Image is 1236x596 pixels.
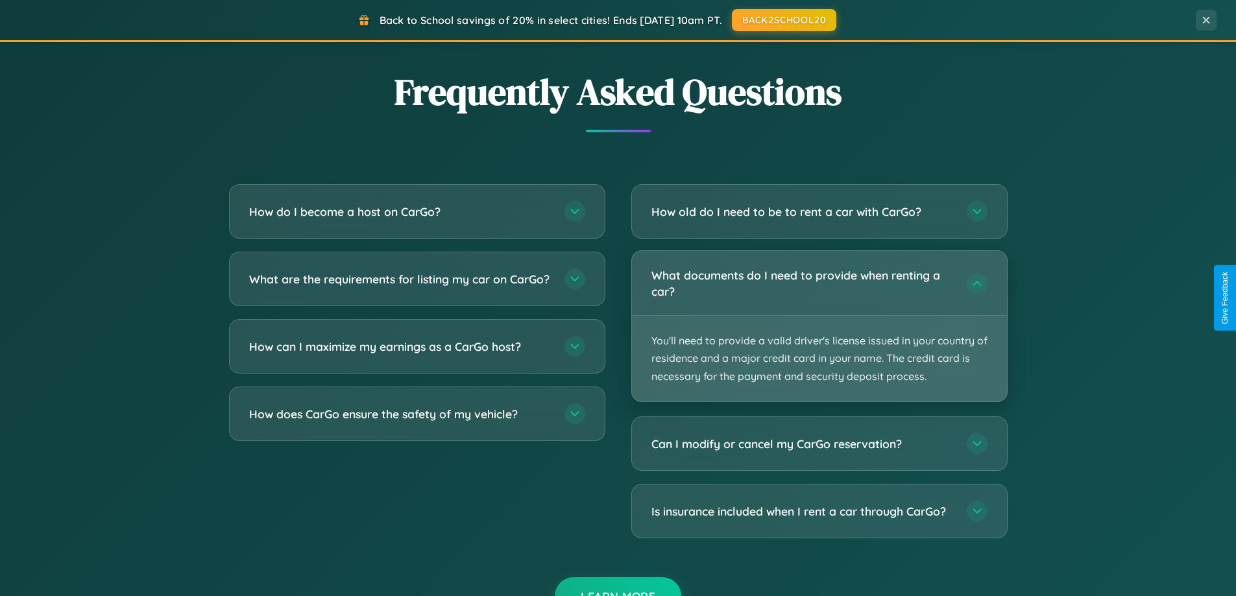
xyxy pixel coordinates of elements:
[732,9,836,31] button: BACK2SCHOOL20
[249,204,551,220] h3: How do I become a host on CarGo?
[651,503,954,519] h3: Is insurance included when I rent a car through CarGo?
[249,406,551,422] h3: How does CarGo ensure the safety of my vehicle?
[632,316,1007,401] p: You'll need to provide a valid driver's license issued in your country of residence and a major c...
[651,204,954,220] h3: How old do I need to be to rent a car with CarGo?
[1220,272,1230,324] div: Give Feedback
[229,67,1008,117] h2: Frequently Asked Questions
[249,339,551,355] h3: How can I maximize my earnings as a CarGo host?
[651,436,954,452] h3: Can I modify or cancel my CarGo reservation?
[651,267,954,299] h3: What documents do I need to provide when renting a car?
[380,14,722,27] span: Back to School savings of 20% in select cities! Ends [DATE] 10am PT.
[249,271,551,287] h3: What are the requirements for listing my car on CarGo?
